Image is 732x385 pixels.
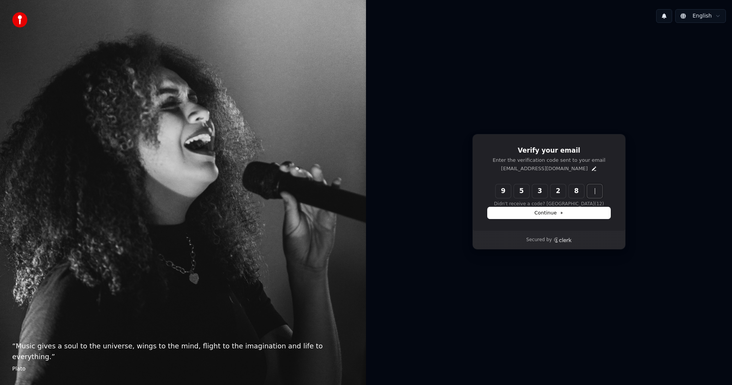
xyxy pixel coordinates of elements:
input: Enter verification code [496,184,618,198]
img: youka [12,12,27,27]
p: “ Music gives a soul to the universe, wings to the mind, flight to the imagination and life to ev... [12,341,354,362]
span: Continue [535,209,563,216]
footer: Plato [12,365,354,373]
p: Enter the verification code sent to your email [488,157,610,164]
h1: Verify your email [488,146,610,155]
a: Clerk logo [554,237,572,243]
p: [EMAIL_ADDRESS][DOMAIN_NAME] [501,165,588,172]
button: Continue [488,207,610,219]
p: Secured by [526,237,552,243]
button: Edit [591,166,597,172]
